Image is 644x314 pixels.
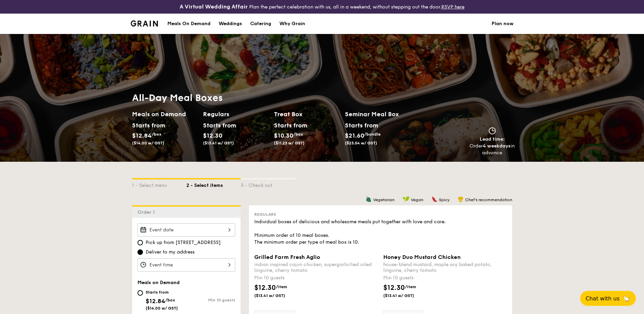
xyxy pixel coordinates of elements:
[131,20,158,27] img: Grain
[441,4,464,10] a: RSVP here
[622,295,630,302] span: 🦙
[137,290,143,296] input: Starts from$12.84/box($14.00 w/ GST)Min 10 guests
[241,179,295,189] div: 3 - Check out
[483,143,511,149] strong: 4 weekdays
[383,275,507,281] div: Min 10 guests
[132,141,164,145] span: ($14.00 w/ GST)
[137,209,158,215] span: Order 1
[345,109,416,119] h2: Seminar Meal Box
[364,132,381,137] span: /bundle
[411,197,423,202] span: Vegan
[131,20,158,27] a: Logotype
[146,297,165,305] span: $12.84
[215,14,246,34] a: Weddings
[383,262,507,273] div: house-blend mustard, maple soy baked potato, linguine, cherry tomato
[163,14,215,34] a: Meals On Demand
[405,284,416,289] span: /item
[186,298,235,302] div: Min 10 guests
[383,293,429,298] span: ($13.41 w/ GST)
[146,290,178,295] div: Starts from
[146,306,178,311] span: ($14.00 w/ GST)
[203,120,233,130] div: Starts from
[345,120,378,130] div: Starts from
[250,14,271,34] div: Catering
[137,223,235,237] input: Event date
[366,196,372,202] img: icon-vegetarian.fe4039eb.svg
[274,141,305,145] span: ($11.23 w/ GST)
[470,143,515,156] div: Order in advance
[345,141,377,145] span: ($23.54 w/ GST)
[132,179,186,189] div: 1 - Select menu
[246,14,275,34] a: Catering
[274,109,339,119] h2: Treat Box
[186,179,241,189] div: 2 - Select items
[137,280,180,285] span: Meals on Demand
[439,197,449,202] span: Spicy
[383,284,405,292] span: $12.30
[275,14,309,34] a: Why Grain
[127,3,518,11] div: Plan the perfect celebration with us, all in a weekend, without stepping out the door.
[254,284,276,292] span: $12.30
[203,109,269,119] h2: Regulars
[458,196,464,202] img: icon-chef-hat.a58ddaea.svg
[254,275,378,281] div: Min 10 guests
[580,291,636,306] button: Chat with us🦙
[137,249,143,255] input: Deliver to my address
[219,14,242,34] div: Weddings
[254,212,276,217] span: Regulars
[465,197,512,202] span: Chef's recommendation
[152,132,162,137] span: /box
[345,132,364,139] span: $21.60
[137,240,143,245] input: Pick up from [STREET_ADDRESS]
[254,262,378,273] div: indian inspired cajun chicken, supergarlicfied oiled linguine, cherry tomato
[276,284,287,289] span: /item
[293,132,303,137] span: /box
[487,127,497,135] img: icon-clock.2db775ea.svg
[137,258,235,272] input: Event time
[132,120,162,130] div: Starts from
[165,298,175,302] span: /box
[132,109,198,119] h2: Meals on Demand
[203,141,234,145] span: ($13.41 w/ GST)
[274,120,304,130] div: Starts from
[586,295,620,302] span: Chat with us
[383,254,461,260] span: Honey Duo Mustard Chicken
[203,132,222,139] span: $12.30
[431,196,438,202] img: icon-spicy.37a8142b.svg
[480,136,505,142] span: Lead time:
[254,254,320,260] span: Grilled Farm Fresh Aglio
[373,197,394,202] span: Vegetarian
[132,92,416,104] h1: All-Day Meal Boxes
[403,196,409,202] img: icon-vegan.f8ff3823.svg
[132,132,152,139] span: $12.84
[146,249,195,256] span: Deliver to my address
[254,293,300,298] span: ($13.41 w/ GST)
[254,219,507,246] div: Individual boxes of delicious and wholesome meals put together with love and care. Minimum order ...
[146,239,221,246] span: Pick up from [STREET_ADDRESS]
[167,14,210,34] div: Meals On Demand
[274,132,293,139] span: $10.30
[180,3,248,11] h4: A Virtual Wedding Affair
[492,14,514,34] a: Plan now
[279,14,305,34] div: Why Grain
